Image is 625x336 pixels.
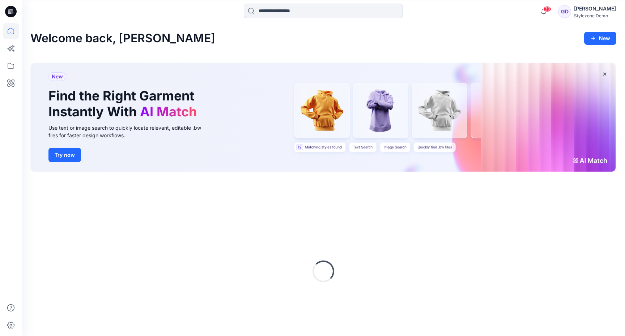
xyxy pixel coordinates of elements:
span: New [52,72,63,81]
div: Use text or image search to quickly locate relevant, editable .bw files for faster design workflows. [48,124,211,139]
button: Try now [48,148,81,162]
div: GD [558,5,571,18]
span: AI Match [140,104,197,120]
div: Stylezone Demo [574,13,616,18]
div: [PERSON_NAME] [574,4,616,13]
h1: Find the Right Garment Instantly With [48,88,200,119]
button: New [584,32,616,45]
h2: Welcome back, [PERSON_NAME] [30,32,215,45]
span: 39 [543,6,551,12]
